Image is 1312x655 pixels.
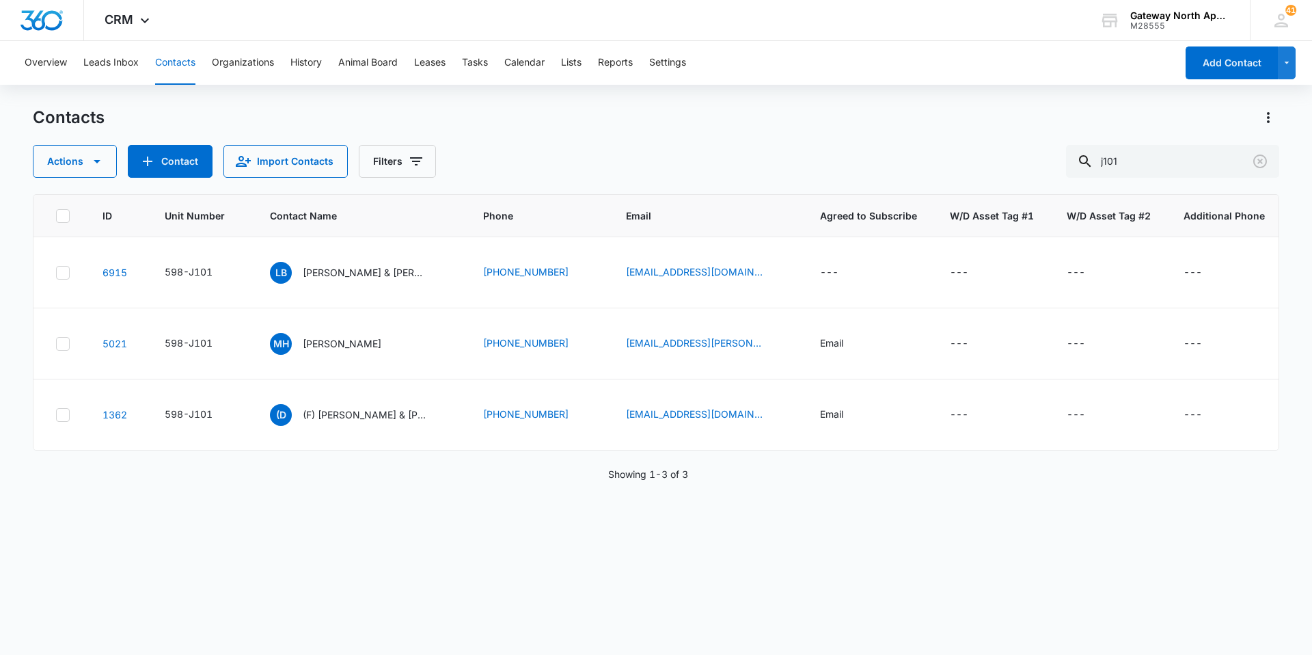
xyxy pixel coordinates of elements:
div: --- [1067,407,1085,423]
p: [PERSON_NAME] [303,336,381,351]
span: Contact Name [270,209,430,223]
a: [EMAIL_ADDRESS][PERSON_NAME][DOMAIN_NAME] [626,336,763,350]
div: Unit Number - 598-J101 - Select to Edit Field [165,336,237,352]
div: Phone - (308) 289-6931 - Select to Edit Field [483,407,593,423]
span: MH [270,333,292,355]
div: Contact Name - (F) Debra & Mark Helmuth - Select to Edit Field [270,404,450,426]
button: Leads Inbox [83,41,139,85]
div: --- [950,407,968,423]
div: W/D Asset Tag #2 - - Select to Edit Field [1067,336,1110,352]
div: --- [950,336,968,352]
div: W/D Asset Tag #1 - - Select to Edit Field [950,336,993,352]
div: Email - lonibaker659@gmail.com - Select to Edit Field [626,265,787,281]
div: W/D Asset Tag #2 - - Select to Edit Field [1067,407,1110,423]
div: Email - studio3050047@gmail.com - Select to Edit Field [626,407,787,423]
div: --- [950,265,968,281]
div: 598-J101 [165,336,213,350]
div: 598-J101 [165,407,213,421]
div: --- [1184,407,1202,423]
div: Unit Number - 598-J101 - Select to Edit Field [165,265,237,281]
button: Contacts [155,41,195,85]
span: Agreed to Subscribe [820,209,917,223]
a: Navigate to contact details page for Madison Hjelmeland [102,338,127,349]
div: Email [820,336,843,350]
button: Leases [414,41,446,85]
span: ID [102,209,112,223]
button: Calendar [504,41,545,85]
a: [PHONE_NUMBER] [483,336,569,350]
div: --- [1067,265,1085,281]
div: --- [1067,336,1085,352]
div: Agreed to Subscribe - Email - Select to Edit Field [820,407,868,423]
button: Animal Board [338,41,398,85]
a: [PHONE_NUMBER] [483,407,569,421]
div: Email - madison.jones.1992@gmail.com - Select to Edit Field [626,336,787,352]
button: Reports [598,41,633,85]
div: notifications count [1285,5,1296,16]
button: Tasks [462,41,488,85]
button: Add Contact [1186,46,1278,79]
span: Additional Phone [1184,209,1265,223]
div: Additional Phone - - Select to Edit Field [1184,336,1227,352]
span: Phone [483,209,573,223]
span: CRM [105,12,133,27]
div: W/D Asset Tag #1 - - Select to Edit Field [950,407,993,423]
button: Organizations [212,41,274,85]
div: Phone - (303) 842-9753 - Select to Edit Field [483,265,593,281]
a: [EMAIL_ADDRESS][DOMAIN_NAME] [626,265,763,279]
div: Contact Name - Madison Hjelmeland - Select to Edit Field [270,333,406,355]
span: LB [270,262,292,284]
div: Contact Name - Loni Baker & John Baker - Select to Edit Field [270,262,450,284]
button: Overview [25,41,67,85]
span: W/D Asset Tag #2 [1067,209,1151,223]
input: Search Contacts [1066,145,1279,178]
button: Add Contact [128,145,213,178]
button: Lists [561,41,582,85]
p: (F) [PERSON_NAME] & [PERSON_NAME] [303,407,426,422]
div: W/D Asset Tag #1 - - Select to Edit Field [950,265,993,281]
div: Additional Phone - - Select to Edit Field [1184,407,1227,423]
button: Actions [33,145,117,178]
div: --- [1184,336,1202,352]
span: Email [626,209,767,223]
button: Actions [1257,107,1279,129]
a: Navigate to contact details page for Loni Baker & John Baker [102,267,127,278]
button: Import Contacts [223,145,348,178]
div: --- [820,265,838,281]
button: History [290,41,322,85]
a: Navigate to contact details page for (F) Debra & Mark Helmuth [102,409,127,420]
a: [PHONE_NUMBER] [483,265,569,279]
span: (D [270,404,292,426]
div: Unit Number - 598-J101 - Select to Edit Field [165,407,237,423]
p: Showing 1-3 of 3 [608,467,688,481]
div: --- [1184,265,1202,281]
div: W/D Asset Tag #2 - - Select to Edit Field [1067,265,1110,281]
div: account id [1130,21,1230,31]
span: W/D Asset Tag #1 [950,209,1034,223]
a: [EMAIL_ADDRESS][DOMAIN_NAME] [626,407,763,421]
div: Agreed to Subscribe - Email - Select to Edit Field [820,336,868,352]
div: Email [820,407,843,421]
span: 41 [1285,5,1296,16]
div: 598-J101 [165,265,213,279]
div: Additional Phone - - Select to Edit Field [1184,265,1227,281]
button: Settings [649,41,686,85]
div: account name [1130,10,1230,21]
button: Clear [1249,150,1271,172]
p: [PERSON_NAME] & [PERSON_NAME] [303,265,426,280]
h1: Contacts [33,107,105,128]
div: Phone - (520) 907-5057 - Select to Edit Field [483,336,593,352]
div: Agreed to Subscribe - - Select to Edit Field [820,265,863,281]
button: Filters [359,145,436,178]
span: Unit Number [165,209,237,223]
